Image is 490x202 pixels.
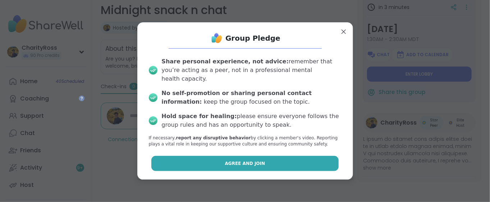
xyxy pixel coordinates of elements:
b: Share personal experience, not advice: [162,58,289,65]
div: keep the group focused on the topic. [162,89,342,106]
div: please ensure everyone follows the group rules and has an opportunity to speak. [162,112,342,129]
button: Agree and Join [151,156,339,171]
b: Hold space for healing: [162,113,237,120]
p: If necessary, by clicking a member‘s video. Reporting plays a vital role in keeping our supportiv... [149,135,342,147]
iframe: Spotlight [79,95,84,101]
b: report any disruptive behavior [176,135,251,140]
span: Agree and Join [225,160,265,167]
div: remember that you’re acting as a peer, not in a professional mental health capacity. [162,57,342,83]
img: ShareWell Logo [210,31,224,45]
b: No self-promotion or sharing personal contact information: [162,90,312,105]
h1: Group Pledge [225,33,280,43]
